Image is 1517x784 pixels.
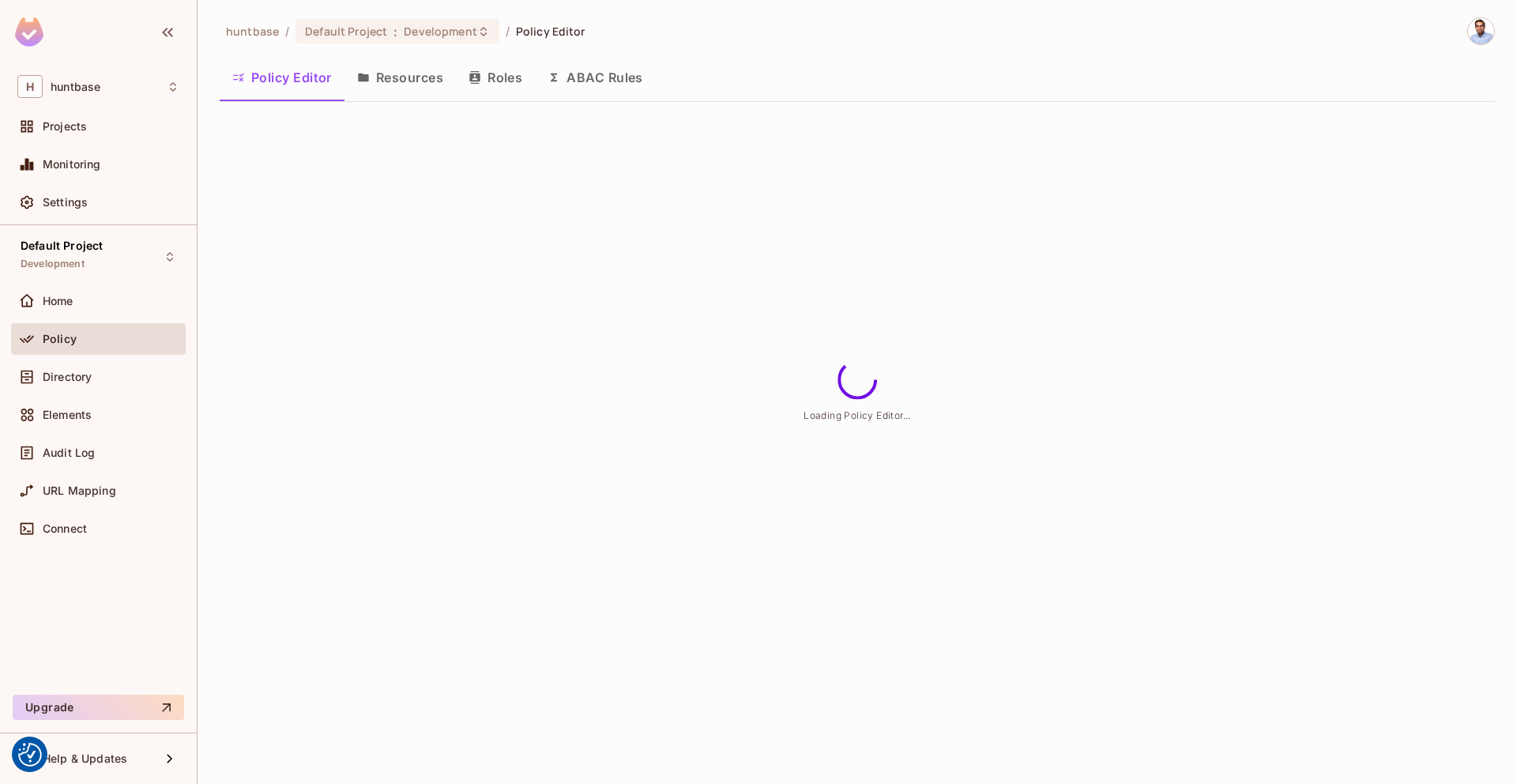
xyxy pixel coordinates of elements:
button: Upgrade [13,695,184,720]
li: / [285,24,289,39]
span: Development [21,258,85,270]
button: Consent Preferences [18,743,42,767]
span: Monitoring [43,158,101,171]
span: Directory [43,371,92,383]
button: Roles [456,58,535,97]
span: Policy Editor [516,24,585,39]
span: : [393,25,398,38]
span: Policy [43,333,77,345]
img: Ravindra Bangrawa [1468,18,1494,44]
li: / [506,24,510,39]
span: Projects [43,120,87,133]
button: Policy Editor [220,58,344,97]
span: Default Project [305,24,387,39]
span: Settings [43,196,88,209]
span: the active workspace [226,24,279,39]
img: Revisit consent button [18,743,42,767]
span: Help & Updates [43,752,127,765]
span: Home [43,295,73,307]
span: URL Mapping [43,484,116,497]
button: Resources [344,58,456,97]
span: Connect [43,522,87,535]
button: ABAC Rules [535,58,656,97]
span: Default Project [21,239,103,252]
span: Elements [43,409,92,421]
img: SReyMgAAAABJRU5ErkJggg== [15,17,43,47]
span: Workspace: huntbase [51,81,100,93]
span: Loading Policy Editor... [804,409,911,421]
span: H [17,75,43,98]
span: Development [404,24,476,39]
span: Audit Log [43,447,95,459]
